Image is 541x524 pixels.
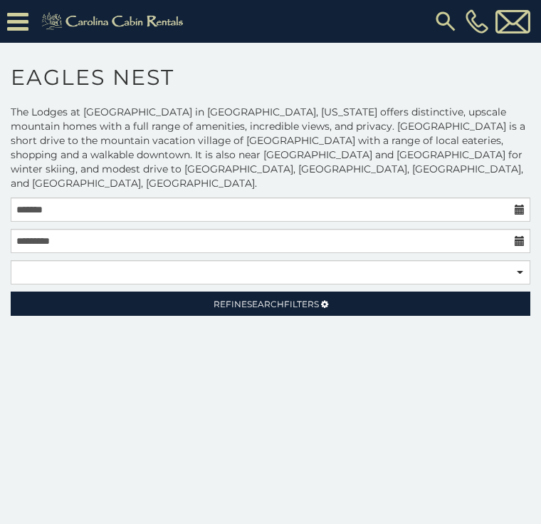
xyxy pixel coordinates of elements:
[11,292,530,316] a: RefineSearchFilters
[462,9,492,34] a: [PHONE_NUMBER]
[214,299,319,309] span: Refine Filters
[247,299,284,309] span: Search
[433,9,458,34] img: search-regular.svg
[36,10,193,33] img: Khaki-logo.png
